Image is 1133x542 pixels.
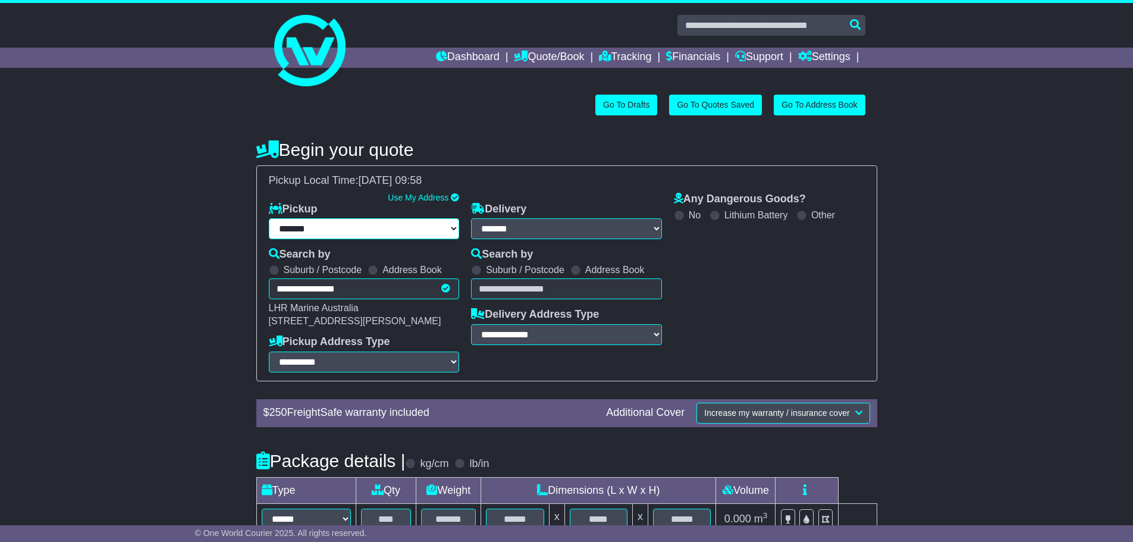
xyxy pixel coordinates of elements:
[599,48,651,68] a: Tracking
[514,48,584,68] a: Quote/Book
[471,308,599,321] label: Delivery Address Type
[269,203,318,216] label: Pickup
[269,336,390,349] label: Pickup Address Type
[600,406,691,419] div: Additional Cover
[195,528,367,538] span: © One World Courier 2025. All rights reserved.
[256,451,406,471] h4: Package details |
[263,174,871,187] div: Pickup Local Time:
[256,477,356,503] td: Type
[585,264,645,275] label: Address Book
[469,458,489,471] label: lb/in
[420,458,448,471] label: kg/cm
[669,95,762,115] a: Go To Quotes Saved
[798,48,850,68] a: Settings
[481,477,716,503] td: Dimensions (L x W x H)
[269,303,359,313] span: LHR Marine Australia
[356,477,416,503] td: Qty
[704,408,849,418] span: Increase my warranty / insurance cover
[359,174,422,186] span: [DATE] 09:58
[382,264,442,275] label: Address Book
[284,264,362,275] label: Suburb / Postcode
[763,511,768,520] sup: 3
[471,248,533,261] label: Search by
[716,477,776,503] td: Volume
[774,95,865,115] a: Go To Address Book
[696,403,870,424] button: Increase my warranty / insurance cover
[689,209,701,221] label: No
[258,406,601,419] div: $ FreightSafe warranty included
[269,248,331,261] label: Search by
[269,406,287,418] span: 250
[754,513,768,525] span: m
[735,48,783,68] a: Support
[633,503,648,534] td: x
[436,48,500,68] a: Dashboard
[256,140,877,159] h4: Begin your quote
[666,48,720,68] a: Financials
[388,193,448,202] a: Use My Address
[724,513,751,525] span: 0.000
[674,193,806,206] label: Any Dangerous Goods?
[549,503,564,534] td: x
[269,316,441,326] span: [STREET_ADDRESS][PERSON_NAME]
[471,203,526,216] label: Delivery
[486,264,564,275] label: Suburb / Postcode
[595,95,657,115] a: Go To Drafts
[811,209,835,221] label: Other
[724,209,788,221] label: Lithium Battery
[416,477,481,503] td: Weight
